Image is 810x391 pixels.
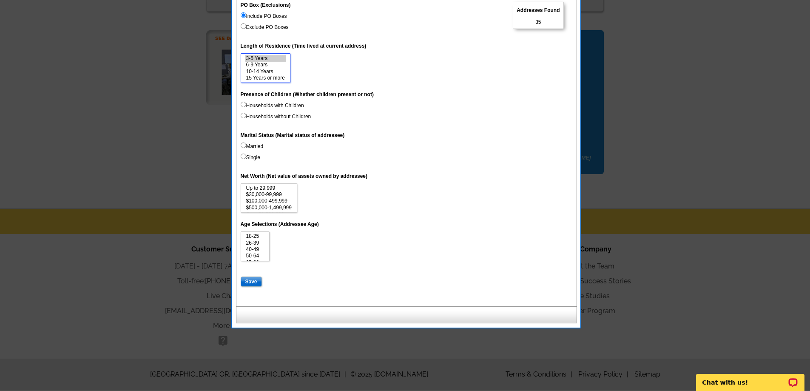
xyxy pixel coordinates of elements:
[241,12,246,18] input: Include PO Boxes
[241,23,289,31] label: Exclude PO Boxes
[241,154,246,159] input: Single
[245,68,286,75] option: 10-14 Years
[245,260,265,266] option: 65-69
[241,113,311,120] label: Households without Children
[535,18,541,26] span: 35
[241,1,291,9] label: PO Box (Exclusions)
[241,91,374,98] label: Presence of Children (Whether children present or not)
[245,240,265,246] option: 26-39
[691,364,810,391] iframe: LiveChat chat widget
[245,185,293,191] option: Up to 29,999
[245,191,293,198] option: $30,000-99,999
[245,233,265,240] option: 18-25
[245,205,293,211] option: $500,000-1,499,999
[245,211,293,217] option: Over $1,500,000
[241,143,264,150] label: Married
[241,277,262,287] input: Save
[245,62,286,68] option: 6-9 Years
[245,253,265,259] option: 50-64
[241,23,246,29] input: Exclude PO Boxes
[241,220,319,228] label: Age Selections (Addressee Age)
[241,113,246,118] input: Households without Children
[241,12,287,20] label: Include PO Boxes
[513,5,563,16] span: Addresses Found
[241,172,368,180] label: Net Worth (Net value of assets owned by addressee)
[245,198,293,204] option: $100,000-499,999
[241,42,367,50] label: Length of Residence (Time lived at current address)
[241,143,246,148] input: Married
[245,75,286,81] option: 15 Years or more
[241,154,260,161] label: Single
[245,55,286,62] option: 3-5 Years
[241,102,304,109] label: Households with Children
[245,246,265,253] option: 40-49
[241,131,345,139] label: Marital Status (Marital status of addressee)
[241,102,246,107] input: Households with Children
